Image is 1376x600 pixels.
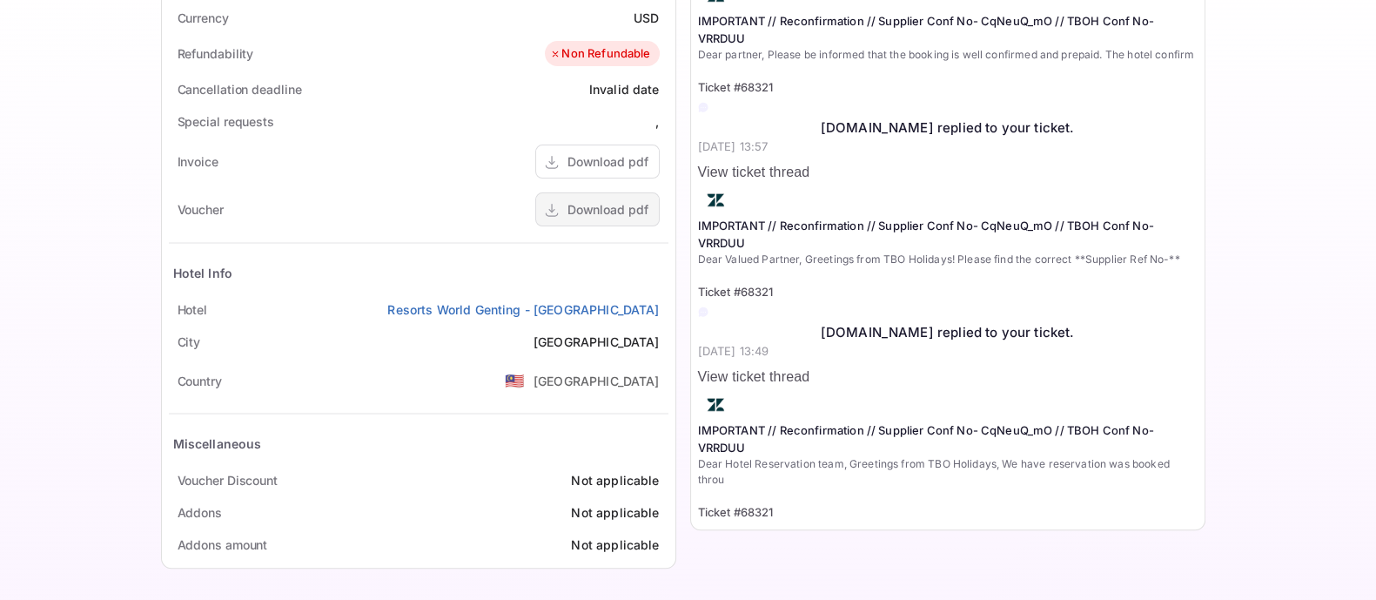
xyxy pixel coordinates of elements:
[534,372,660,390] div: [GEOGRAPHIC_DATA]
[178,372,222,390] div: Country
[698,456,1198,488] p: Dear Hotel Reservation team, Greetings from TBO Holidays, We have reservation was booked throu
[567,152,648,171] div: Download pdf
[698,218,1198,252] p: IMPORTANT // Reconfirmation // Supplier Conf No- CqNeuQ_mO // TBOH Conf No- VRRDUU
[698,343,1198,361] p: [DATE] 13:49
[698,118,1198,138] div: [DOMAIN_NAME] replied to your ticket.
[698,13,1198,47] p: IMPORTANT // Reconfirmation // Supplier Conf No- CqNeuQ_mO // TBOH Conf No- VRRDUU
[178,200,224,219] div: Voucher
[698,367,1198,388] p: View ticket thread
[698,80,774,94] span: Ticket #68321
[178,333,201,351] div: City
[698,252,1198,267] p: Dear Valued Partner, Greetings from TBO Holidays! Please find the correct **Supplier Ref No-**
[698,162,1198,183] p: View ticket thread
[698,422,1198,456] p: IMPORTANT // Reconfirmation // Supplier Conf No- CqNeuQ_mO // TBOH Conf No- VRRDUU
[698,183,733,218] img: AwvSTEc2VUhQAAAAAElFTkSuQmCC
[698,388,733,422] img: AwvSTEc2VUhQAAAAAElFTkSuQmCC
[571,503,659,522] div: Not applicable
[698,505,774,519] span: Ticket #68321
[589,80,660,98] div: Invalid date
[173,264,233,282] div: Hotel Info
[178,471,278,489] div: Voucher Discount
[698,323,1198,343] div: [DOMAIN_NAME] replied to your ticket.
[567,200,648,219] div: Download pdf
[173,435,262,453] div: Miscellaneous
[178,152,218,171] div: Invoice
[178,80,302,98] div: Cancellation deadline
[178,44,254,63] div: Refundability
[698,47,1198,63] p: Dear partner, Please be informed that the booking is well confirmed and prepaid. The hotel confirm
[655,112,659,131] div: ,
[178,112,274,131] div: Special requests
[387,300,659,319] a: Resorts World Genting - [GEOGRAPHIC_DATA]
[534,333,660,351] div: [GEOGRAPHIC_DATA]
[549,45,650,63] div: Non Refundable
[178,536,268,554] div: Addons amount
[571,536,659,554] div: Not applicable
[698,285,774,299] span: Ticket #68321
[178,503,222,522] div: Addons
[505,365,525,396] span: United States
[698,138,1198,156] p: [DATE] 13:57
[178,300,208,319] div: Hotel
[571,471,659,489] div: Not applicable
[634,9,659,27] div: USD
[178,9,229,27] div: Currency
